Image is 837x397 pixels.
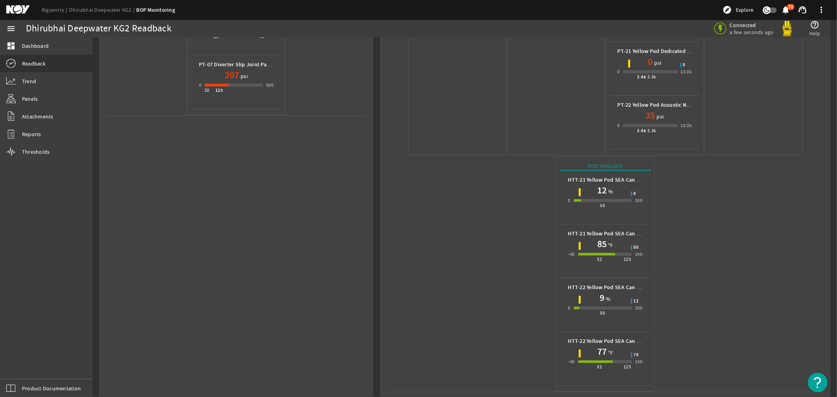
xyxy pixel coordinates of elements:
[624,255,631,263] div: 125
[225,69,239,81] h1: 207
[607,241,613,249] span: °F
[597,363,602,371] div: 32
[568,250,575,258] div: -40
[730,29,774,36] span: a few seconds ago
[215,86,223,94] div: 125
[597,255,602,263] div: 32
[681,68,692,76] div: 10.0k
[600,309,605,317] div: 50
[812,0,831,19] button: more_vert
[634,353,639,357] span: 78
[204,86,210,94] div: 20
[42,6,69,13] a: Rigsentry
[781,5,791,15] mat-icon: notifications
[597,238,607,250] h1: 85
[199,81,201,89] div: 0
[637,127,646,135] div: 3.4k
[647,73,656,81] div: 5.3k
[22,42,49,50] span: Dashboard
[22,130,41,138] span: Reports
[22,384,81,392] span: Product Documentation
[618,101,778,109] b: PT-22 Yellow Pod Acoustic Non-Shear Accumulator Bank Pressure
[22,113,53,120] span: Attachments
[634,191,636,196] span: 8
[635,358,642,366] div: 140
[635,304,642,312] div: 100
[568,337,673,345] b: HTT-22 Yellow Pod SEA Can 2 Temperature
[635,197,642,204] div: 100
[607,349,613,357] span: °F
[730,22,774,29] span: Connected
[618,122,620,129] div: 0
[560,162,651,171] div: Pod Analogs
[199,61,324,68] b: PT-07 Diverter Slip Joint Packer Hydraulic Pressure
[568,358,575,366] div: -40
[600,202,605,209] div: 50
[779,21,795,36] img: Yellowpod.svg
[22,60,46,67] span: Readback
[22,77,36,85] span: Trend
[137,6,175,14] a: BOP Monitoring
[568,230,673,237] b: HTT-21 Yellow Pod SEA Can 1 Temperature
[26,25,171,33] div: Dhirubhai Deepwater KG2 Readback
[6,24,16,33] mat-icon: menu
[597,184,607,197] h1: 12
[604,295,611,303] span: %
[618,68,620,76] div: 0
[597,345,607,358] h1: 77
[607,188,613,195] span: %
[719,4,757,16] button: Explore
[722,5,732,15] mat-icon: explore
[635,250,642,258] div: 140
[782,6,790,14] button: 78
[239,72,248,80] span: psi
[600,291,604,304] h1: 9
[809,29,821,37] span: Help
[568,176,664,184] b: HTT-21 Yellow Pod SEA Can 1 Humidity
[568,197,571,204] div: 0
[637,73,646,81] div: 3.4k
[634,299,639,304] span: 12
[22,95,38,103] span: Panels
[736,6,753,14] span: Explore
[681,122,692,129] div: 10.0k
[618,47,766,55] b: PT-21 Yellow Pod Dedicated Shear Accumlator Bank Pressure
[810,20,820,29] mat-icon: help_outline
[266,81,274,89] div: 500
[568,304,571,312] div: 0
[568,284,664,291] b: HTT-22 Yellow Pod SEA Can 2 Humidity
[634,245,639,250] span: 80
[648,55,653,68] h1: 0
[655,113,664,120] span: psi
[798,5,807,15] mat-icon: support_agent
[653,59,662,67] span: psi
[683,63,686,67] span: 0
[6,41,16,51] mat-icon: dashboard
[647,127,656,135] div: 5.3k
[624,363,631,371] div: 125
[646,109,655,122] h1: 35
[808,373,828,392] button: Open Resource Center
[69,6,137,13] a: Dhirubhai Deepwater KG2
[22,148,50,156] span: Thresholds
